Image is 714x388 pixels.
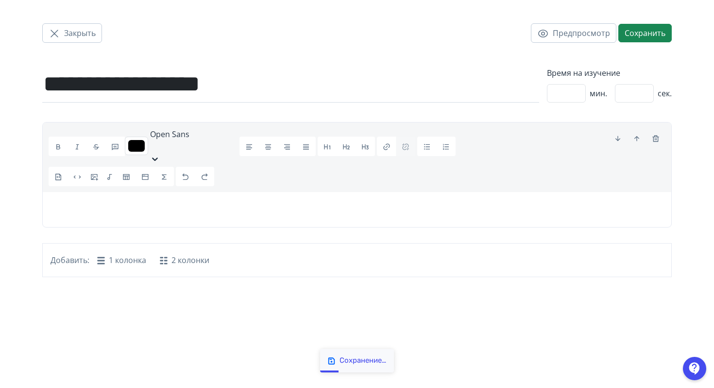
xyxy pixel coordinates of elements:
button: Закрыть [42,23,102,43]
span: Добавить: [51,254,89,266]
div: сек. [615,84,672,103]
button: 2 колонки [154,251,215,269]
span: Закрыть [64,27,96,39]
button: 1 колонка [91,251,152,269]
span: Open Sans [150,129,189,140]
span: Предпросмотр [553,27,610,39]
label: Время на изучение [547,67,672,79]
div: Сохранение… [340,356,386,366]
div: мин. [547,84,607,103]
button: Сохранить [618,24,672,42]
button: Предпросмотр [531,23,616,43]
